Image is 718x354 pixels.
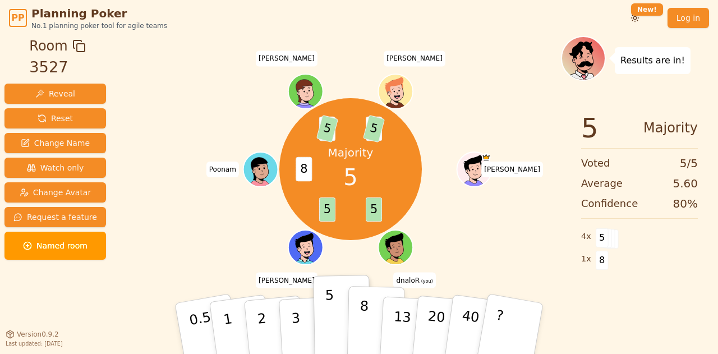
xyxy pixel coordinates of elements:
[4,158,106,178] button: Watch only
[256,272,317,288] span: Click to change your name
[680,155,698,171] span: 5 / 5
[17,330,59,339] span: Version 0.9.2
[394,272,436,288] span: Click to change your name
[35,88,75,99] span: Reveal
[21,137,90,149] span: Change Name
[4,232,106,260] button: Named room
[596,228,609,247] span: 5
[384,50,445,66] span: Click to change your name
[4,108,106,128] button: Reset
[206,162,239,177] span: Click to change your name
[29,56,85,79] div: 3527
[620,53,685,68] p: Results are in!
[482,153,490,162] span: James is the host
[29,36,67,56] span: Room
[581,253,591,265] span: 1 x
[325,287,335,348] p: 5
[6,330,59,339] button: Version0.9.2
[581,196,638,212] span: Confidence
[13,212,97,223] span: Request a feature
[581,114,599,141] span: 5
[363,115,385,143] span: 5
[31,21,167,30] span: No.1 planning poker tool for agile teams
[27,162,84,173] span: Watch only
[20,187,91,198] span: Change Avatar
[673,196,698,212] span: 80 %
[23,240,88,251] span: Named room
[319,197,335,222] span: 5
[4,182,106,203] button: Change Avatar
[4,84,106,104] button: Reveal
[31,6,167,21] span: Planning Poker
[581,176,623,191] span: Average
[296,157,312,182] span: 8
[38,113,73,124] span: Reset
[481,162,543,177] span: Click to change your name
[9,6,167,30] a: PPPlanning PokerNo.1 planning poker tool for agile teams
[581,231,591,243] span: 4 x
[4,133,106,153] button: Change Name
[631,3,663,16] div: New!
[379,231,412,264] button: Click to change your avatar
[343,160,357,194] span: 5
[596,251,609,270] span: 8
[625,8,645,28] button: New!
[11,11,24,25] span: PP
[316,115,338,143] span: 5
[4,207,106,227] button: Request a feature
[420,278,433,283] span: (you)
[256,50,317,66] span: Click to change your name
[6,341,63,347] span: Last updated: [DATE]
[673,176,698,191] span: 5.60
[581,155,610,171] span: Voted
[643,114,698,141] span: Majority
[328,145,374,160] p: Majority
[668,8,709,28] a: Log in
[366,197,382,222] span: 5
